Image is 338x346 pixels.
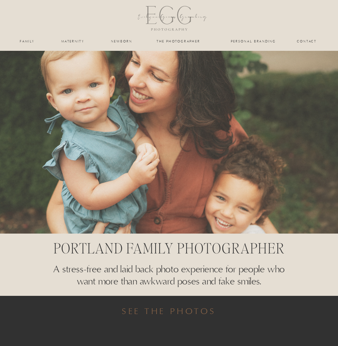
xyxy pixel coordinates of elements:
p: A stress-free and laid back photo experience for people who want more than awkward poses and fake... [51,263,287,289]
h1: portland family photographer [30,239,308,263]
a: newborn [110,40,133,43]
a: family [16,40,39,43]
a: the photographer [150,40,206,43]
h3: see the photos [103,306,236,310]
a: maternity [61,40,84,43]
a: Contact [297,40,317,43]
a: personal branding [230,40,276,43]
